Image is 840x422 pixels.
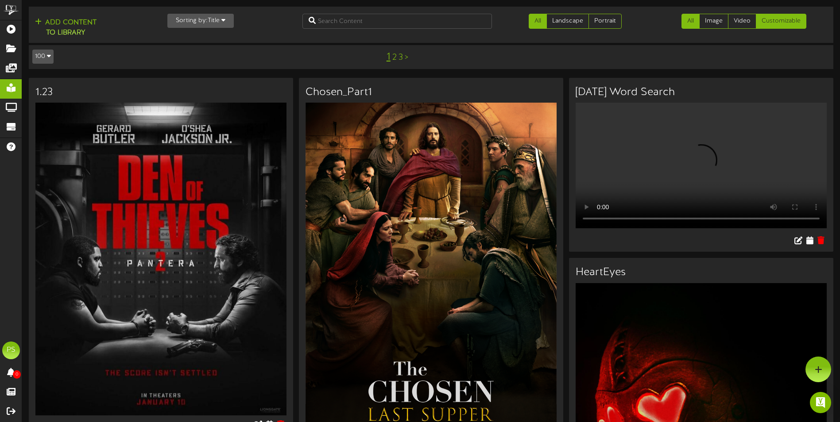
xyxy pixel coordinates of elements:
div: Open Intercom Messenger [810,392,831,413]
video: Your browser does not support HTML5 video. [576,283,827,409]
a: Image [699,14,728,29]
a: 3 [399,53,403,62]
span: 0 [13,370,21,379]
a: Customizable [756,14,806,29]
a: All [681,14,700,29]
a: Landscape [546,14,589,29]
img: ff504f6b-ef41-4c93-9b35-d00fcb2af900.jpg [35,103,286,415]
a: > [405,53,408,62]
a: Portrait [588,14,622,29]
h3: Chosen_Part1 [306,87,557,98]
a: 1 [387,51,391,63]
a: All [529,14,547,29]
h3: [DATE] Maze [576,87,827,98]
button: Add Contentto Library [32,17,99,38]
button: 100 [32,50,54,64]
button: Sorting by:Title [167,14,234,28]
input: Search Content [302,14,492,29]
a: 2 [392,53,397,62]
video: Your browser does not support HTML5 video. [576,103,827,228]
h3: 1.23 [35,87,286,98]
h3: [DATE] Word Search [576,267,827,278]
a: Video [728,14,756,29]
div: PS [2,341,20,359]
